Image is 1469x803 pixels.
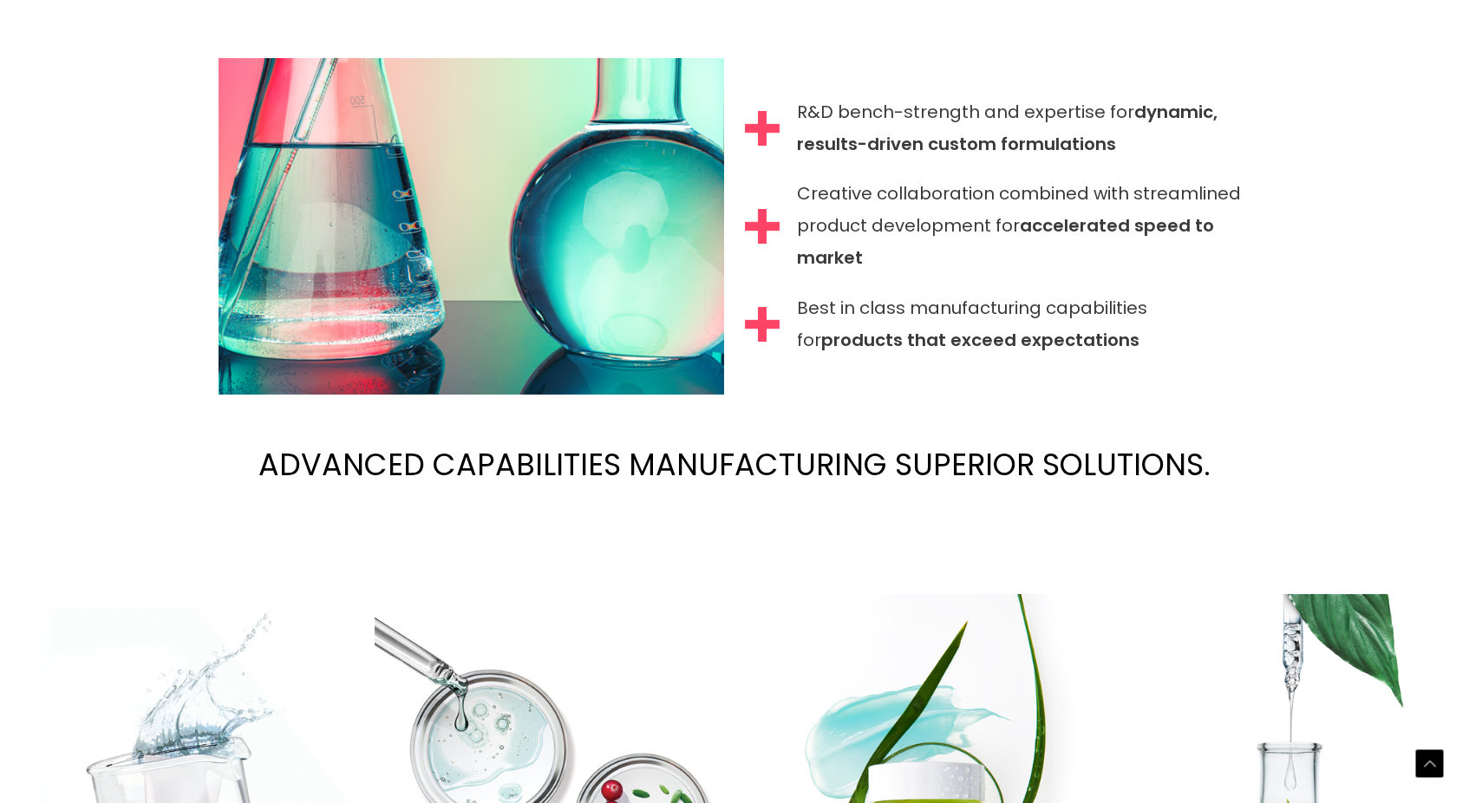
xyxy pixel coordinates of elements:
[219,58,724,395] img: Competitive Advantage
[821,328,1139,352] strong: products that exceed expectations
[745,111,780,146] img: Plus Icon
[745,209,780,244] img: Plus Icon
[797,96,1250,160] span: R&D bench-strength and expertise for
[797,178,1250,274] span: Creative collaboration combined with streamlined product development for
[745,307,780,342] img: Plus Icon
[797,292,1250,356] span: Best in class manufacturing capabilities for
